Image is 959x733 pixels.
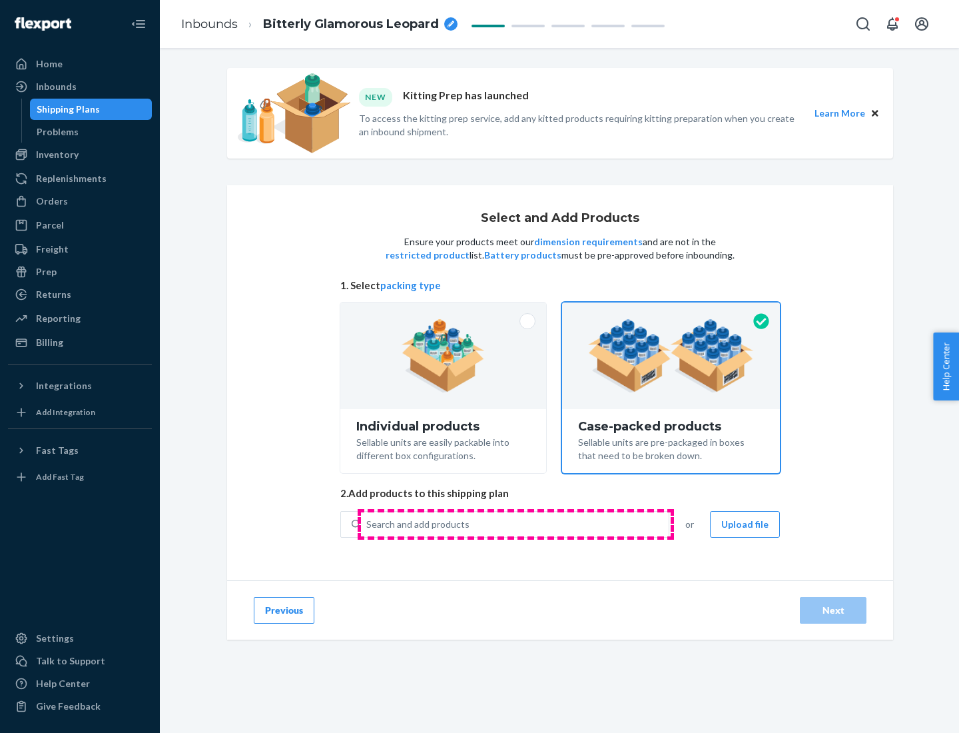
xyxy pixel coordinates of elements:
[36,471,84,482] div: Add Fast Tag
[933,333,959,400] button: Help Center
[15,17,71,31] img: Flexport logo
[534,235,643,249] button: dimension requirements
[588,319,754,392] img: case-pack.59cecea509d18c883b923b81aeac6d0b.png
[811,604,855,617] div: Next
[8,650,152,672] a: Talk to Support
[366,518,470,531] div: Search and add products
[36,219,64,232] div: Parcel
[340,279,780,293] span: 1. Select
[36,57,63,71] div: Home
[814,106,865,121] button: Learn More
[36,288,71,301] div: Returns
[481,212,639,225] h1: Select and Add Products
[254,597,314,624] button: Previous
[359,112,802,139] p: To access the kitting prep service, add any kitted products requiring kitting preparation when yo...
[36,654,105,668] div: Talk to Support
[36,80,77,93] div: Inbounds
[8,375,152,396] button: Integrations
[36,243,69,256] div: Freight
[710,511,780,538] button: Upload file
[356,420,530,433] div: Individual products
[340,486,780,500] span: 2. Add products to this shipping plan
[8,144,152,165] a: Inventory
[578,433,764,462] div: Sellable units are pre-packaged in boxes that need to be broken down.
[36,195,68,208] div: Orders
[403,88,529,106] p: Kitting Prep has launched
[484,249,561,262] button: Battery products
[36,148,79,161] div: Inventory
[125,11,152,37] button: Close Navigation
[8,261,152,283] a: Prep
[36,172,107,185] div: Replenishments
[386,249,470,262] button: restricted product
[36,700,101,713] div: Give Feedback
[8,284,152,305] a: Returns
[36,312,81,325] div: Reporting
[170,5,468,44] ol: breadcrumbs
[908,11,935,37] button: Open account menu
[8,628,152,649] a: Settings
[800,597,866,624] button: Next
[8,53,152,75] a: Home
[36,444,79,457] div: Fast Tags
[8,402,152,423] a: Add Integration
[30,99,153,120] a: Shipping Plans
[685,518,694,531] span: or
[30,121,153,143] a: Problems
[868,106,882,121] button: Close
[8,191,152,212] a: Orders
[359,88,392,106] div: NEW
[578,420,764,433] div: Case-packed products
[8,168,152,189] a: Replenishments
[8,239,152,260] a: Freight
[36,406,95,418] div: Add Integration
[356,433,530,462] div: Sellable units are easily packable into different box configurations.
[36,265,57,279] div: Prep
[402,319,485,392] img: individual-pack.facf35554cb0f1810c75b2bd6df2d64e.png
[8,673,152,694] a: Help Center
[263,16,439,33] span: Bitterly Glamorous Leopard
[8,696,152,717] button: Give Feedback
[8,76,152,97] a: Inbounds
[8,440,152,461] button: Fast Tags
[380,279,441,293] button: packing type
[36,379,92,392] div: Integrations
[37,103,100,116] div: Shipping Plans
[8,308,152,329] a: Reporting
[850,11,876,37] button: Open Search Box
[8,466,152,488] a: Add Fast Tag
[181,17,238,31] a: Inbounds
[8,215,152,236] a: Parcel
[8,332,152,353] a: Billing
[37,125,79,139] div: Problems
[879,11,906,37] button: Open notifications
[384,235,736,262] p: Ensure your products meet our and are not in the list. must be pre-approved before inbounding.
[36,336,63,349] div: Billing
[36,677,90,690] div: Help Center
[36,632,74,645] div: Settings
